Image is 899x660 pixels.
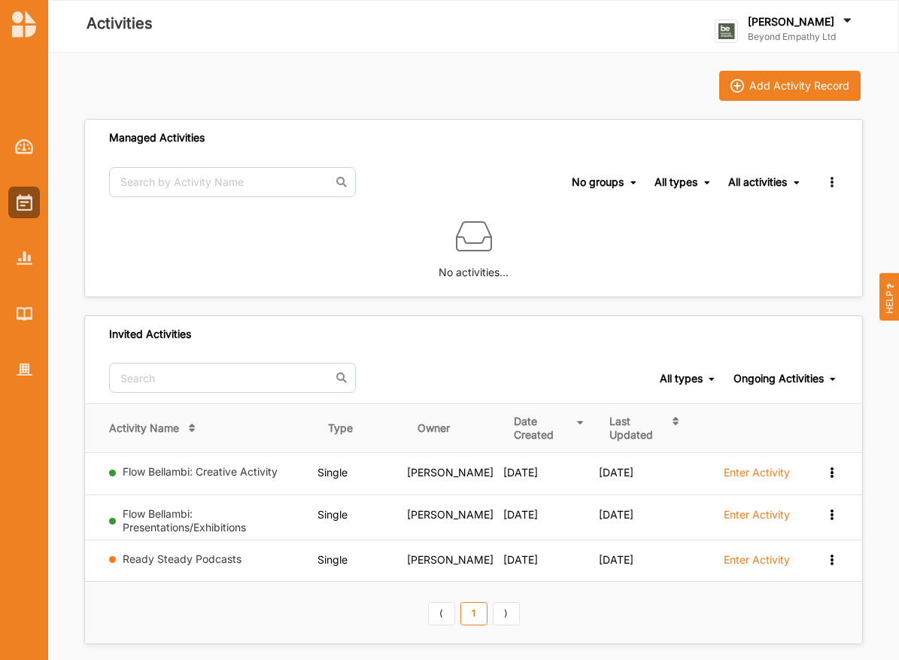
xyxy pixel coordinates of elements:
a: Enter Activity [724,465,790,488]
div: Managed Activities [109,131,205,144]
input: Search [109,363,356,393]
div: Date Created [514,415,569,442]
a: Organisation [8,354,40,385]
span: Single [317,508,348,521]
th: Type [317,404,408,453]
div: Pagination Navigation [425,600,522,625]
div: Add Activity Record [749,79,849,93]
img: box [456,218,492,254]
img: Organisation [17,363,32,376]
a: Dashboard [8,131,40,163]
div: All types [660,372,703,385]
a: 1 [460,602,487,626]
input: Search by Activity Name [109,167,356,197]
img: logo [715,20,738,43]
a: Reports [8,242,40,274]
label: Enter Activity [724,508,790,522]
a: Enter Activity [724,552,790,575]
div: Invited Activities [109,327,191,341]
div: Activity Name [109,421,179,435]
label: Beyond Empathy Ltd [748,31,855,43]
div: All activities [728,175,787,189]
img: icon [730,79,744,93]
span: [DATE] [503,466,538,479]
span: [DATE] [599,508,633,521]
label: [PERSON_NAME] [748,15,834,29]
a: Ready Steady Podcasts [123,552,241,565]
img: Activities [17,194,32,211]
a: Enter Activity [724,507,790,530]
span: [DATE] [599,553,633,566]
span: [PERSON_NAME] [407,553,494,566]
span: [PERSON_NAME] [407,508,494,521]
label: Enter Activity [724,466,790,479]
span: [DATE] [503,508,538,521]
label: No activities… [439,254,509,281]
span: [DATE] [599,466,633,479]
span: [DATE] [503,553,538,566]
div: Ongoing Activities [733,372,824,385]
a: Library [8,298,40,330]
div: All types [655,175,697,189]
div: No groups [572,175,624,189]
img: Reports [17,251,32,264]
a: Activities [8,187,40,218]
img: Dashboard [15,139,34,154]
button: iconAdd Activity Record [719,71,861,101]
label: Enter Activity [724,553,790,567]
a: Flow Bellambi: Presentations/Exhibitions [123,507,246,534]
a: Next item [493,602,520,626]
label: Activities [87,11,153,36]
img: logo [12,11,36,38]
span: Single [317,553,348,566]
th: Owner [407,404,503,453]
a: Previous item [428,602,455,626]
span: Single [317,466,348,479]
img: Library [17,307,32,320]
span: [PERSON_NAME] [407,466,494,479]
a: Flow Bellambi: Creative Activity [123,465,278,478]
div: Last Updated [609,415,664,442]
